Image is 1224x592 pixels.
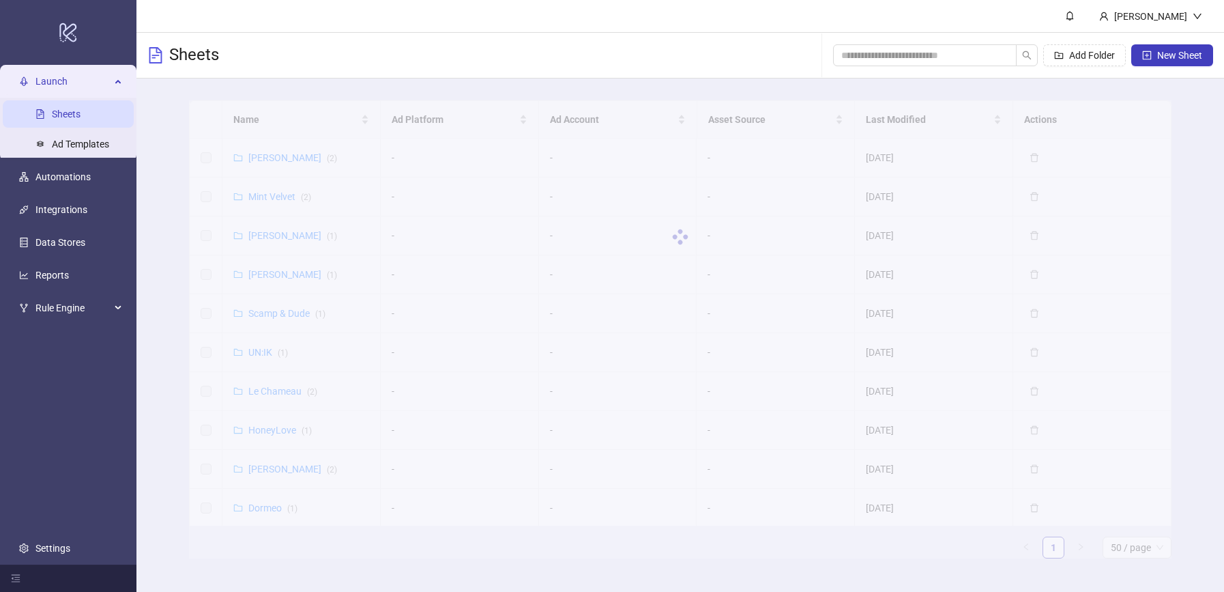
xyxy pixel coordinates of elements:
[1157,50,1202,61] span: New Sheet
[35,68,111,95] span: Launch
[1043,44,1126,66] button: Add Folder
[35,543,70,554] a: Settings
[35,204,87,215] a: Integrations
[11,574,20,583] span: menu-fold
[35,270,69,281] a: Reports
[1022,51,1032,60] span: search
[52,109,81,119] a: Sheets
[1099,12,1109,21] span: user
[35,237,85,248] a: Data Stores
[1109,9,1193,24] div: [PERSON_NAME]
[147,47,164,64] span: file-text
[1131,44,1213,66] button: New Sheet
[19,76,29,86] span: rocket
[35,294,111,322] span: Rule Engine
[1069,50,1115,61] span: Add Folder
[1054,51,1064,60] span: folder-add
[169,44,219,66] h3: Sheets
[52,139,109,150] a: Ad Templates
[35,171,91,182] a: Automations
[1142,51,1152,60] span: plus-square
[19,303,29,313] span: fork
[1065,11,1075,20] span: bell
[1193,12,1202,21] span: down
